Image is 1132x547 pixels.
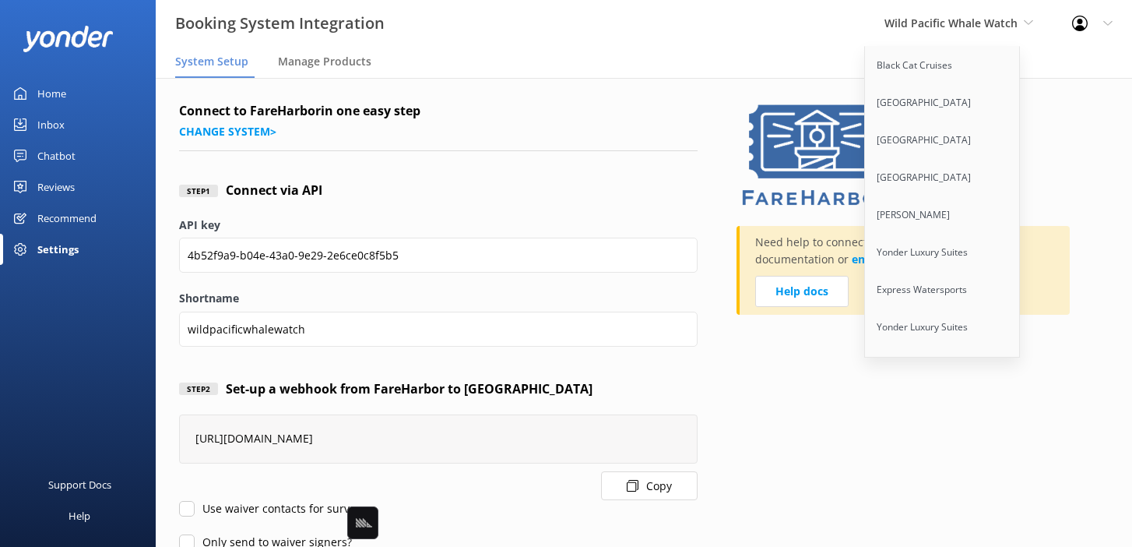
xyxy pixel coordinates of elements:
a: email us. [852,252,900,266]
a: [PERSON_NAME] [865,196,1021,234]
p: Need help to connect? Check out our integration documentation or [755,234,1054,276]
a: Help docs [755,276,849,307]
h4: Connect to FareHarbor in one easy step [179,101,698,122]
a: Yonder Luxury Suites [865,234,1021,271]
a: Express Watersports [865,271,1021,309]
a: Black Cat Cruises [865,47,1021,84]
div: Step 2 [179,383,218,395]
input: API key [179,238,698,273]
img: 1629843345..png [737,101,902,210]
button: Copy [601,471,698,500]
label: Shortname [179,290,698,307]
label: API key [179,217,698,234]
img: yonder-white-logo.png [23,26,113,51]
a: Change system> [179,124,276,139]
div: [URL][DOMAIN_NAME] [179,415,698,464]
div: Inbox [37,109,65,140]
div: Recommend [37,203,97,234]
span: Wild Pacific Whale Watch [884,16,1018,30]
div: Step 1 [179,185,218,197]
h4: Connect via API [226,181,322,201]
a: [GEOGRAPHIC_DATA] [865,122,1021,159]
a: [GEOGRAPHIC_DATA] [865,346,1021,383]
h3: Booking System Integration [175,11,385,36]
a: [GEOGRAPHIC_DATA] [865,159,1021,196]
span: Manage Products [278,54,371,69]
span: System Setup [175,54,248,69]
div: Support Docs [48,469,111,500]
div: Home [37,78,66,109]
div: Settings [37,234,79,265]
h4: Set-up a webhook from FareHarbor to [GEOGRAPHIC_DATA] [226,379,592,400]
div: Help [69,500,90,531]
div: Reviews [37,171,75,203]
a: [GEOGRAPHIC_DATA] [865,84,1021,122]
div: Chatbot [37,140,76,171]
label: Use waiver contacts for surveys [179,500,367,517]
a: Yonder Luxury Suites [865,309,1021,346]
input: Shortname [179,312,698,347]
